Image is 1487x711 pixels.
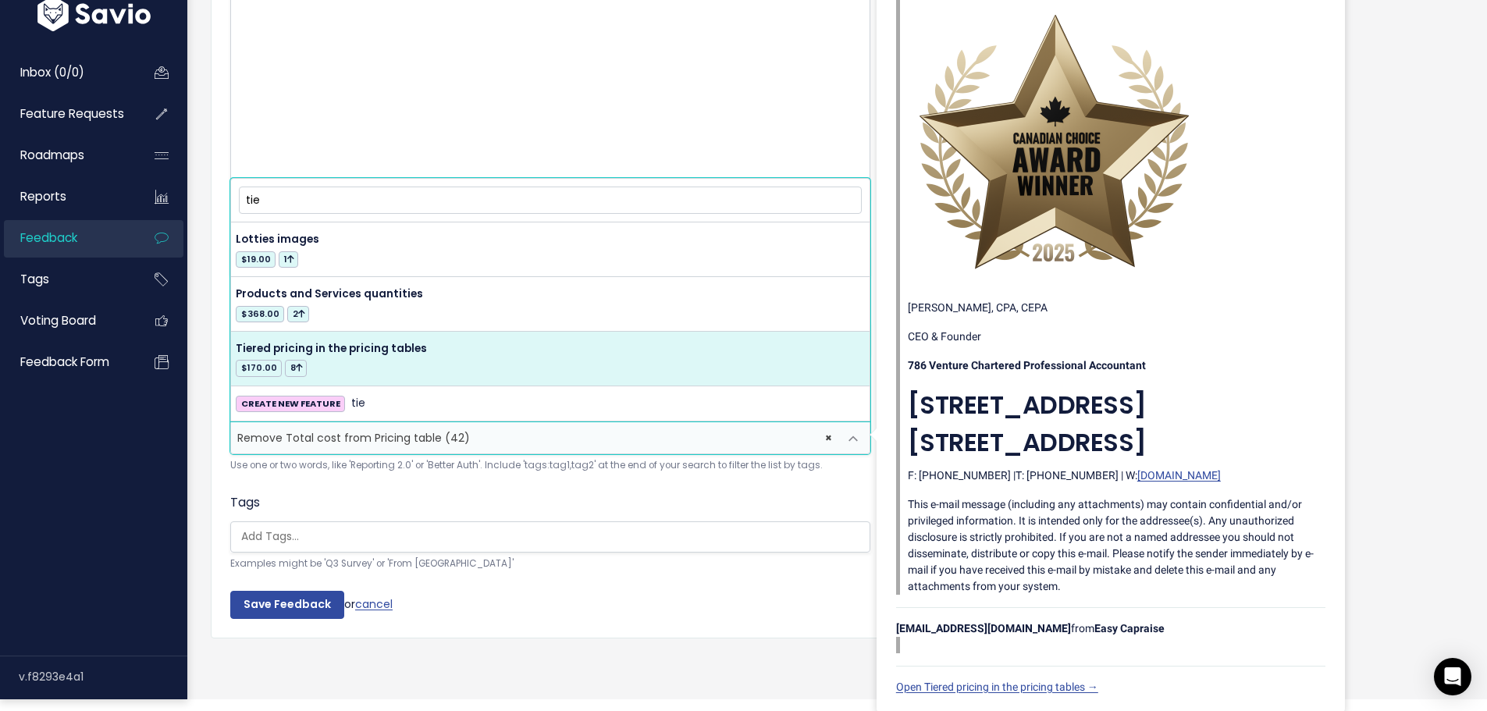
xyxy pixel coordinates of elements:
[908,467,1325,484] p: F: [PHONE_NUMBER] |T: [PHONE_NUMBER] | W:
[236,360,282,376] span: $170.00
[908,329,1325,345] p: CEO & Founder
[287,306,309,322] span: 2
[4,303,130,339] a: Voting Board
[4,137,130,173] a: Roadmaps
[230,421,870,454] span: Remove Total cost from Pricing table (42)
[4,344,130,380] a: Feedback form
[20,354,109,370] span: Feedback form
[896,622,1071,635] strong: [EMAIL_ADDRESS][DOMAIN_NAME]
[4,96,130,132] a: Feature Requests
[825,422,832,453] span: ×
[230,556,870,572] small: Examples might be 'Q3 Survey' or 'From [GEOGRAPHIC_DATA]'
[1094,622,1165,635] strong: Easy Capraise
[241,397,340,410] strong: CREATE NEW FEATURE
[19,656,187,697] div: v.f8293e4a1
[235,528,873,545] input: Add Tags...
[908,300,1325,316] p: [PERSON_NAME], CPA, CEPA
[20,229,77,246] span: Feedback
[236,232,319,247] span: Lotties images
[236,306,284,322] span: $368.00
[351,394,365,413] span: tie
[236,341,427,356] span: Tiered pricing in the pricing tables
[4,179,130,215] a: Reports
[236,251,276,268] span: $19.00
[20,188,66,204] span: Reports
[1137,469,1221,482] a: [DOMAIN_NAME]
[279,251,298,268] span: 1
[355,596,393,612] a: cancel
[4,261,130,297] a: Tags
[896,681,1098,693] a: Open Tiered pricing in the pricing tables →
[20,312,96,329] span: Voting Board
[908,359,1146,371] strong: 786 Venture Chartered Professional Accountant
[231,422,838,453] span: Remove Total cost from Pricing table (42)
[20,271,49,287] span: Tags
[20,64,84,80] span: Inbox (0/0)
[230,591,344,619] input: Save Feedback
[20,147,84,163] span: Roadmaps
[237,430,470,446] span: Remove Total cost from Pricing table (42)
[230,493,260,512] label: Tags
[1434,658,1471,695] div: Open Intercom Messenger
[236,286,423,301] span: Products and Services quantities
[230,457,870,474] small: Use one or two words, like 'Reporting 2.0' or 'Better Auth'. Include 'tags:tag1,tag2' at the end ...
[908,386,1325,461] h1: [STREET_ADDRESS] [STREET_ADDRESS]
[285,360,307,376] span: 8
[4,55,130,91] a: Inbox (0/0)
[908,496,1325,595] p: This e-mail message (including any attachments) may contain confidential and/or privileged inform...
[20,105,124,122] span: Feature Requests
[4,220,130,256] a: Feedback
